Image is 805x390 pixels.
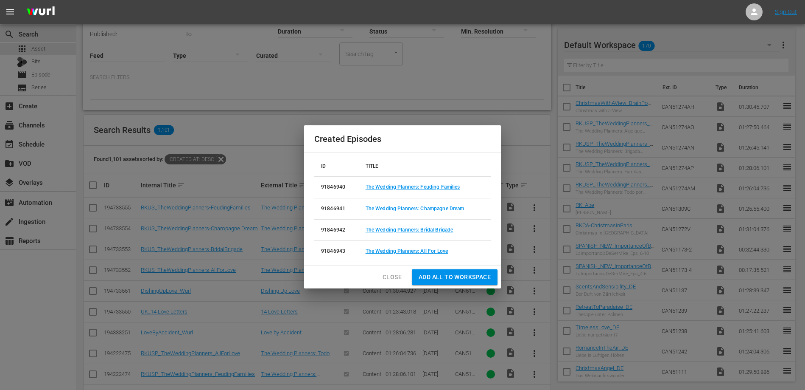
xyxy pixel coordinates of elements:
[314,156,359,177] th: ID
[419,272,491,283] span: Add all to Workspace
[366,248,448,254] a: The Wedding Planners: All For Love
[366,184,460,190] a: The Wedding Planners: Feuding Families
[359,156,491,177] th: TITLE
[314,219,359,240] td: 91846942
[366,227,453,233] a: The Wedding Planners: Bridal Brigade
[775,8,797,15] a: Sign Out
[412,269,498,285] button: Add all to Workspace
[314,198,359,219] td: 91846941
[383,272,402,283] span: Close
[20,2,61,22] img: ans4CAIJ8jUAAAAAAAAAAAAAAAAAAAAAAAAgQb4GAAAAAAAAAAAAAAAAAAAAAAAAJMjXAAAAAAAAAAAAAAAAAAAAAAAAgAT5G...
[314,240,359,262] td: 91846943
[366,206,464,212] a: The Wedding Planners: Champagne Dream
[314,177,359,198] td: 91846940
[376,269,408,285] button: Close
[314,132,491,146] h2: Created Episodes
[5,7,15,17] span: menu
